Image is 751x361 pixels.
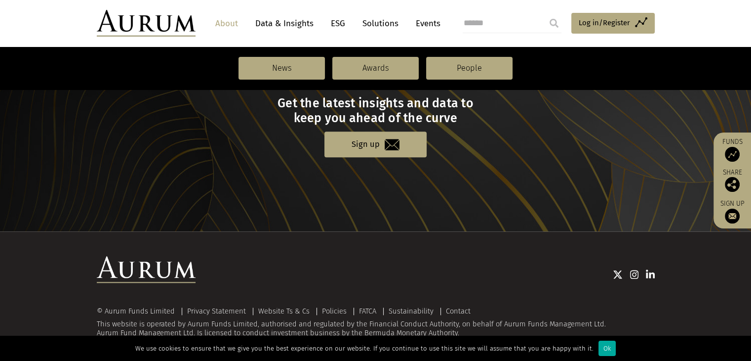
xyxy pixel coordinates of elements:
a: Funds [718,137,746,162]
span: Log in/Register [579,17,630,29]
a: Log in/Register [571,13,655,34]
a: Contact [446,307,471,316]
img: Linkedin icon [646,270,655,279]
img: Instagram icon [630,270,639,279]
img: Access Funds [725,147,740,162]
img: Aurum [97,10,196,37]
a: Sign up [718,199,746,224]
a: People [426,57,513,80]
div: Share [718,169,746,192]
img: Share this post [725,177,740,192]
img: Twitter icon [613,270,623,279]
a: Policies [322,307,347,316]
h3: Get the latest insights and data to keep you ahead of the curve [98,96,653,126]
a: ESG [326,14,350,33]
img: Aurum Logo [97,256,196,283]
input: Submit [544,13,564,33]
div: Ok [598,341,616,356]
a: Privacy Statement [187,307,246,316]
a: Sign up [324,132,427,157]
a: Awards [332,57,419,80]
a: Sustainability [389,307,434,316]
div: © Aurum Funds Limited [97,308,180,315]
a: About [210,14,243,33]
div: This website is operated by Aurum Funds Limited, authorised and regulated by the Financial Conduc... [97,308,655,338]
img: Sign up to our newsletter [725,209,740,224]
a: FATCA [359,307,376,316]
a: News [238,57,325,80]
a: Website Ts & Cs [258,307,310,316]
a: Solutions [357,14,403,33]
a: Events [411,14,440,33]
a: Data & Insights [250,14,318,33]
